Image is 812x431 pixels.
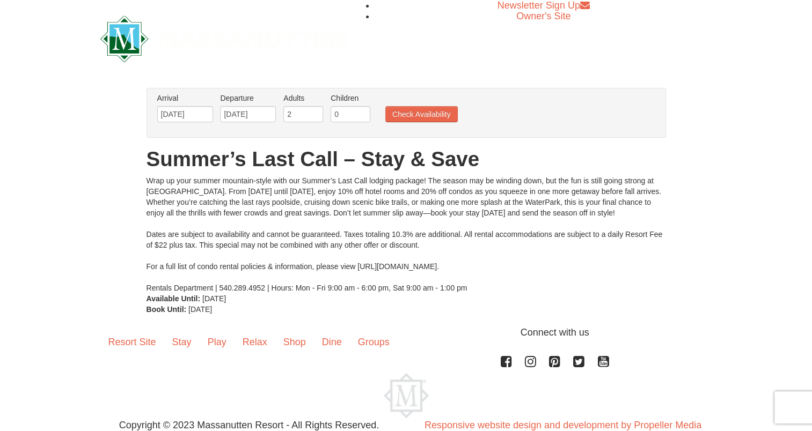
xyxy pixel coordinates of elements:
strong: Available Until: [147,294,201,303]
img: Massanutten Resort Logo [384,373,429,418]
a: Resort Site [100,325,164,359]
label: Arrival [157,93,213,103]
a: Dine [314,325,350,359]
button: Check Availability [385,106,458,122]
label: Children [331,93,370,103]
a: Stay [164,325,200,359]
a: Owner's Site [516,11,570,21]
img: Massanutten Resort Logo [100,16,346,62]
a: Relax [235,325,275,359]
p: Connect with us [100,325,712,340]
span: [DATE] [188,305,212,314]
span: [DATE] [202,294,226,303]
a: Massanutten Resort [100,25,346,50]
label: Departure [220,93,276,103]
h1: Summer’s Last Call – Stay & Save [147,148,666,170]
a: Groups [350,325,398,359]
label: Adults [283,93,323,103]
strong: Book Until: [147,305,187,314]
div: Wrap up your summer mountain-style with our Summer’s Last Call lodging package! The season may be... [147,175,666,293]
a: Play [200,325,235,359]
a: Shop [275,325,314,359]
